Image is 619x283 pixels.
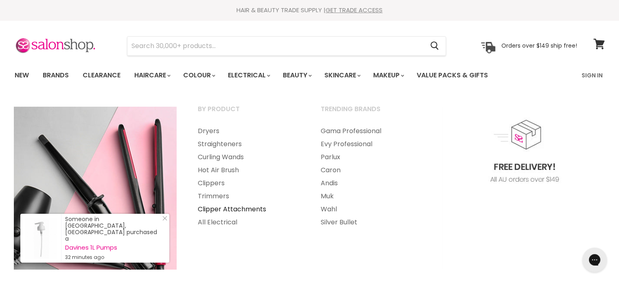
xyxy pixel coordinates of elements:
[127,37,424,55] input: Search
[411,67,494,84] a: Value Packs & Gifts
[311,216,432,229] a: Silver Bullet
[311,203,432,216] a: Wahl
[188,190,309,203] a: Trimmers
[20,214,61,263] a: Visit product page
[65,244,161,251] a: Davines 1L Pumps
[177,67,220,84] a: Colour
[277,67,317,84] a: Beauty
[311,125,432,138] a: Gama Professional
[188,125,309,229] ul: Main menu
[318,67,365,84] a: Skincare
[311,138,432,151] a: Evy Professional
[311,190,432,203] a: Muk
[65,216,161,261] div: Someone in [GEOGRAPHIC_DATA], [GEOGRAPHIC_DATA] purchased a
[311,151,432,164] a: Parlux
[65,254,161,261] small: 32 minutes ago
[311,177,432,190] a: Andis
[77,67,127,84] a: Clearance
[367,67,409,84] a: Makeup
[128,67,175,84] a: Haircare
[577,67,608,84] a: Sign In
[188,103,309,123] a: By Product
[9,67,35,84] a: New
[37,67,75,84] a: Brands
[159,216,167,224] a: Close Notification
[578,245,611,275] iframe: Gorgias live chat messenger
[188,177,309,190] a: Clippers
[162,216,167,221] svg: Close Icon
[127,36,446,56] form: Product
[188,125,309,138] a: Dryers
[9,64,536,87] ul: Main menu
[188,151,309,164] a: Curling Wands
[311,164,432,177] a: Caron
[326,6,383,14] a: GET TRADE ACCESS
[4,64,615,87] nav: Main
[222,67,275,84] a: Electrical
[311,125,432,229] ul: Main menu
[311,103,432,123] a: Trending Brands
[188,138,309,151] a: Straighteners
[188,164,309,177] a: Hot Air Brush
[4,6,615,14] div: HAIR & BEAUTY TRADE SUPPLY |
[188,216,309,229] a: All Electrical
[188,203,309,216] a: Clipper Attachments
[501,42,577,49] p: Orders over $149 ship free!
[424,37,446,55] button: Search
